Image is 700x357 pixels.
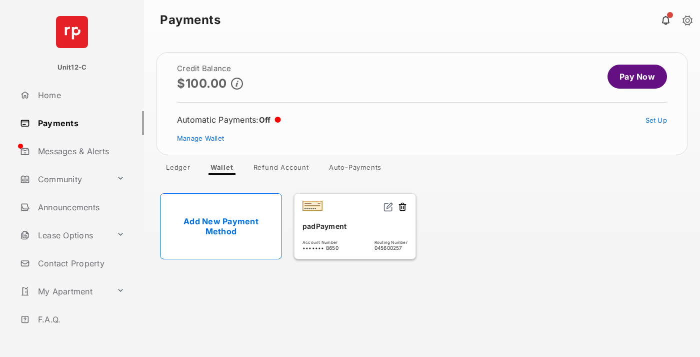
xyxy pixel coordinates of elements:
[302,240,338,245] span: Account Number
[16,139,144,163] a: Messages & Alerts
[160,193,282,259] a: Add New Payment Method
[177,134,224,142] a: Manage Wallet
[177,115,281,125] div: Automatic Payments :
[16,279,112,303] a: My Apartment
[645,116,667,124] a: Set Up
[16,223,112,247] a: Lease Options
[177,65,243,73] h2: Credit Balance
[321,163,389,175] a: Auto-Payments
[374,245,407,251] span: 045600257
[16,251,144,275] a: Contact Property
[16,111,144,135] a: Payments
[16,83,144,107] a: Home
[16,307,144,331] a: F.A.Q.
[245,163,317,175] a: Refund Account
[202,163,241,175] a: Wallet
[302,218,407,234] div: padPayment
[259,115,271,125] span: Off
[302,245,338,251] span: ••••••• 8650
[16,167,112,191] a: Community
[16,195,144,219] a: Announcements
[383,202,393,212] img: svg+xml;base64,PHN2ZyB2aWV3Qm94PSIwIDAgMjQgMjQiIHdpZHRoPSIxNiIgaGVpZ2h0PSIxNiIgZmlsbD0ibm9uZSIgeG...
[57,63,87,73] p: Unit12-C
[158,163,198,175] a: Ledger
[177,77,227,90] p: $100.00
[374,240,407,245] span: Routing Number
[160,14,220,26] strong: Payments
[56,16,88,48] img: svg+xml;base64,PHN2ZyB4bWxucz0iaHR0cDovL3d3dy53My5vcmcvMjAwMC9zdmciIHdpZHRoPSI2NCIgaGVpZ2h0PSI2NC...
